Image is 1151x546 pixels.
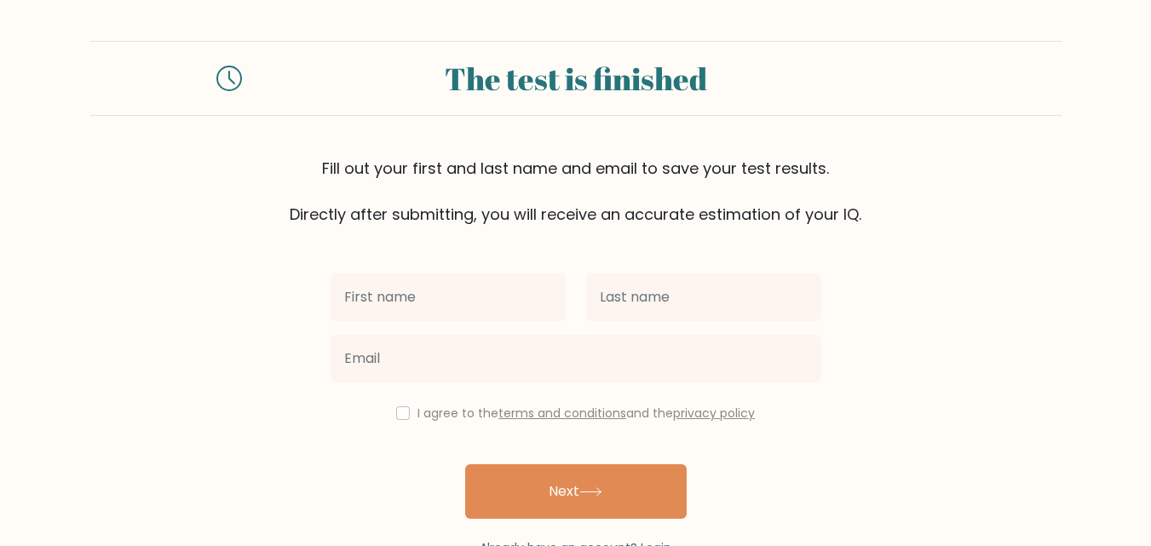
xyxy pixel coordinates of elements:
div: The test is finished [262,55,889,101]
a: terms and conditions [498,405,626,422]
a: privacy policy [673,405,755,422]
input: First name [331,273,566,321]
label: I agree to the and the [417,405,755,422]
button: Next [465,464,687,519]
input: Last name [586,273,821,321]
div: Fill out your first and last name and email to save your test results. Directly after submitting,... [90,157,1062,226]
input: Email [331,335,821,382]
